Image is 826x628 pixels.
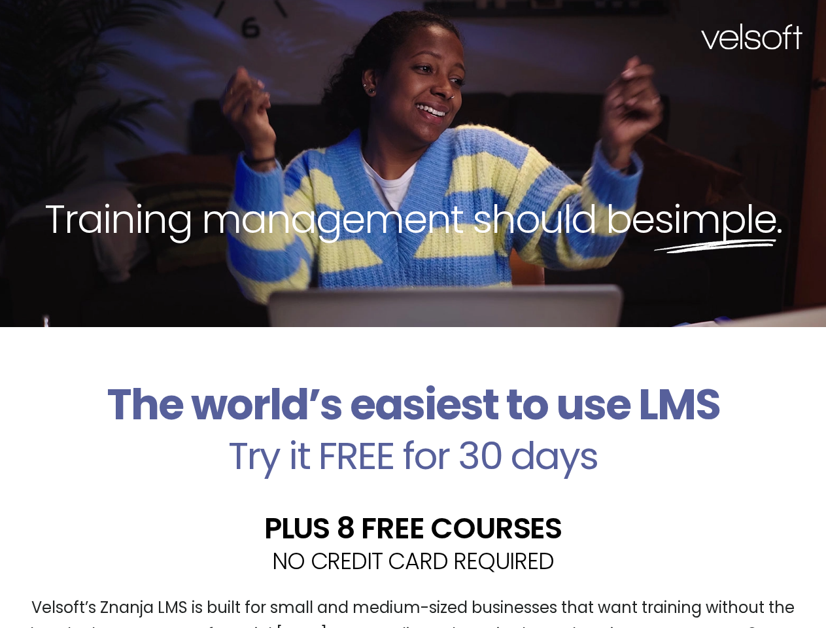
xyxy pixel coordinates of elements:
h2: PLUS 8 FREE COURSES [10,514,816,543]
h2: The world’s easiest to use LMS [10,379,816,430]
h2: Try it FREE for 30 days [10,437,816,475]
h2: NO CREDIT CARD REQUIRED [10,549,816,572]
h2: Training management should be . [24,194,802,245]
span: simple [654,192,776,247]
